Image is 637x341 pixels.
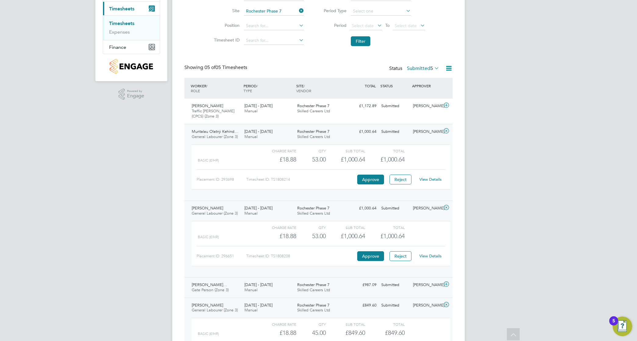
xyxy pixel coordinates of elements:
div: Submitted [379,127,411,137]
span: Basic (£/HR) [198,158,219,162]
button: Reject [390,175,411,184]
div: Total [365,321,404,328]
div: QTY [296,224,326,231]
span: TOTAL [365,83,376,88]
span: Rochester Phase 7 [297,103,329,108]
span: £1,000.64 [380,156,405,163]
span: £849.60 [385,329,405,336]
span: 5 [430,65,433,71]
span: Basic (£/HR) [198,235,219,239]
span: Manual [244,134,258,139]
div: STATUS [379,80,411,91]
label: Period [319,23,347,28]
div: £987.09 [347,280,379,290]
div: [PERSON_NAME] [411,101,442,111]
label: Site [212,8,240,13]
input: Select one [351,7,411,16]
div: Showing [184,64,248,71]
span: Rochester Phase 7 [297,129,329,134]
div: £1,000.64 [347,203,379,213]
div: [PERSON_NAME] [411,300,442,310]
div: [PERSON_NAME] [411,127,442,137]
div: 45.00 [296,328,326,338]
div: Submitted [379,280,411,290]
button: Approve [357,251,384,261]
button: Filter [351,36,370,46]
div: Submitted [379,101,411,111]
span: / [206,83,208,88]
label: Position [212,23,240,28]
div: Submitted [379,203,411,213]
span: £1,000.64 [380,232,405,240]
span: Manual [244,108,258,114]
label: Period Type [319,8,347,13]
span: / [304,83,305,88]
div: £849.60 [347,300,379,310]
div: Sub Total [326,321,365,328]
div: Placement ID: 296651 [197,251,246,261]
input: Search for... [244,36,304,45]
span: Skilled Careers Ltd [297,307,330,313]
div: Submitted [379,300,411,310]
div: £1,000.64 [326,154,365,165]
span: 05 Timesheets [205,64,247,71]
div: 5 [612,321,615,329]
div: SITE [295,80,347,96]
span: General Labourer (Zone 3) [192,134,238,139]
span: Rochester Phase 7 [297,303,329,308]
img: countryside-properties-logo-retina.png [110,59,153,74]
input: Search for... [244,22,304,30]
span: Traffic [PERSON_NAME] (CPCS) (Zone 3) [192,108,234,119]
div: Charge rate [257,321,296,328]
div: Total [365,147,404,154]
a: View Details [419,253,442,259]
span: [DATE] - [DATE] [244,129,272,134]
div: Total [365,224,404,231]
span: Engage [127,93,144,99]
span: Skilled Careers Ltd [297,287,330,292]
a: View Details [419,177,442,182]
span: Powered by [127,89,144,94]
span: Manual [244,211,258,216]
button: Open Resource Center, 5 new notifications [613,317,632,336]
div: Sub Total [326,224,365,231]
div: £18.88 [257,154,296,165]
span: To [383,21,391,29]
div: Charge rate [257,147,296,154]
div: £18.88 [257,328,296,338]
span: Finance [109,44,126,50]
span: TYPE [244,88,252,93]
div: QTY [296,321,326,328]
div: £18.88 [257,231,296,241]
button: Finance [103,40,160,54]
div: APPROVER [411,80,442,91]
span: Skilled Careers Ltd [297,134,330,139]
span: VENDOR [296,88,311,93]
span: [DATE] - [DATE] [244,282,272,287]
a: Powered byEngage [119,89,144,100]
span: Skilled Careers Ltd [297,211,330,216]
div: Charge rate [257,224,296,231]
span: [PERSON_NAME] [192,103,223,108]
span: Muritalau Olatnji Kehind… [192,129,238,134]
span: General Labourer (Zone 3) [192,211,238,216]
div: Timesheets [103,15,160,40]
div: Sub Total [326,147,365,154]
div: PERIOD [242,80,295,96]
label: Timesheet ID [212,37,240,43]
span: Skilled Careers Ltd [297,108,330,114]
span: Rochester Phase 7 [297,282,329,287]
span: ROLE [191,88,200,93]
a: Go to home page [103,59,160,74]
div: QTY [296,147,326,154]
span: [DATE] - [DATE] [244,303,272,308]
span: General Labourer (Zone 3) [192,307,238,313]
label: Submitted [407,65,439,71]
div: Timesheet ID: TS1808208 [246,251,356,261]
span: Select date [395,23,417,28]
input: Search for... [244,7,304,16]
span: 05 of [205,64,215,71]
span: Basic (£/HR) [198,332,219,336]
span: [PERSON_NAME] [192,303,223,308]
div: WORKER [189,80,242,96]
